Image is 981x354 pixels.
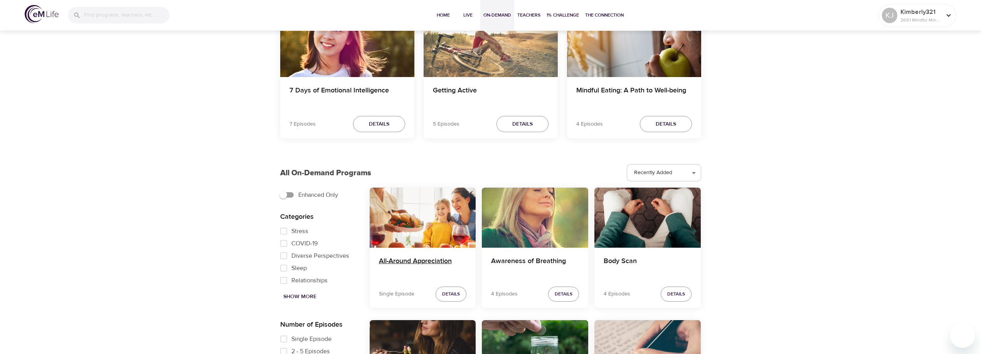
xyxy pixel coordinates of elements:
span: On-Demand [483,11,511,19]
button: Details [661,287,692,302]
span: Details [512,119,533,129]
span: Show More [283,292,316,302]
button: 7 Days of Emotional Intelligence [280,2,414,77]
button: Awareness of Breathing [482,188,588,247]
button: Mindful Eating: A Path to Well-being [567,2,701,77]
button: Details [353,116,405,133]
button: Show More [280,290,320,304]
h4: Awareness of Breathing [491,257,579,275]
span: Stress [291,226,308,236]
span: 1% Challenge [547,11,579,19]
button: Details [496,116,549,133]
p: Categories [280,211,357,222]
p: Single Episode [379,290,414,298]
h4: Body Scan [604,257,692,275]
span: Teachers [517,11,540,19]
span: Home [434,11,453,19]
h4: 7 Days of Emotional Intelligence [289,86,405,105]
h4: All-Around Appreciation [379,257,467,275]
span: Single Episode [291,334,331,344]
p: 4 Episodes [491,290,518,298]
span: Details [369,119,389,129]
span: Live [459,11,477,19]
span: Enhanced Only [298,190,338,200]
img: logo [25,5,59,23]
button: Details [548,287,579,302]
span: COVID-19 [291,239,318,248]
span: Details [442,290,460,298]
button: Body Scan [594,188,701,247]
span: Diverse Perspectives [291,251,349,260]
p: 4 Episodes [576,120,603,128]
h4: Getting Active [433,86,549,105]
p: 5 Episodes [433,120,459,128]
h4: Mindful Eating: A Path to Well-being [576,86,692,105]
span: Details [656,119,676,129]
span: Details [555,290,572,298]
span: Details [667,290,685,298]
p: 4 Episodes [604,290,630,298]
iframe: Button to launch messaging window [950,323,975,348]
p: 2661 Mindful Minutes [900,17,941,23]
p: Kimberly321 [900,7,941,17]
span: The Connection [585,11,624,19]
p: 7 Episodes [289,120,316,128]
button: Getting Active [424,2,558,77]
span: Relationships [291,276,328,285]
span: Sleep [291,263,307,273]
button: All-Around Appreciation [370,188,476,247]
div: KJ [882,8,897,23]
button: Details [436,287,466,302]
input: Find programs, teachers, etc... [84,7,170,23]
button: Details [640,116,692,133]
p: Number of Episodes [280,319,357,330]
p: All On-Demand Programs [280,167,371,179]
